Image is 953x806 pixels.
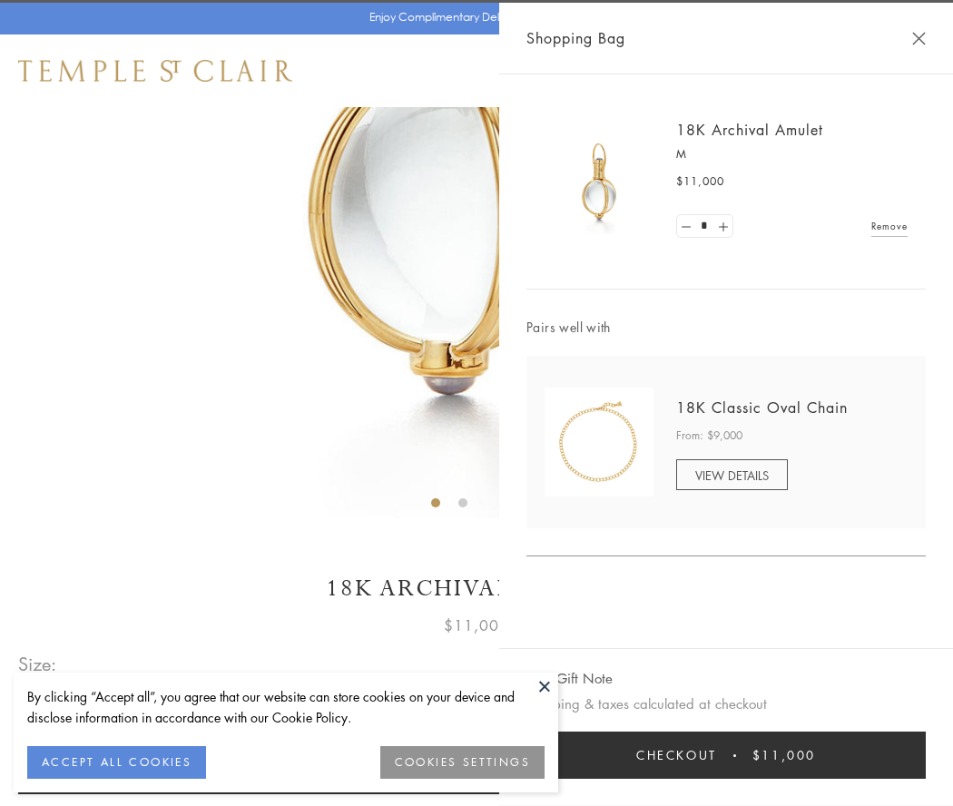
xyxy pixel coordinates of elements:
[676,120,823,140] a: 18K Archival Amulet
[526,667,613,690] button: Add Gift Note
[380,746,545,779] button: COOKIES SETTINGS
[526,26,625,50] span: Shopping Bag
[676,172,724,191] span: $11,000
[912,32,926,45] button: Close Shopping Bag
[18,649,58,679] span: Size:
[18,573,935,604] h1: 18K Archival Amulet
[27,746,206,779] button: ACCEPT ALL COOKIES
[676,427,742,445] span: From: $9,000
[369,8,575,26] p: Enjoy Complimentary Delivery & Returns
[713,215,732,238] a: Set quantity to 2
[526,732,926,779] button: Checkout $11,000
[526,317,926,338] span: Pairs well with
[677,215,695,238] a: Set quantity to 0
[526,693,926,715] p: Shipping & taxes calculated at checkout
[545,127,653,236] img: 18K Archival Amulet
[27,686,545,728] div: By clicking “Accept all”, you agree that our website can store cookies on your device and disclos...
[871,216,908,236] a: Remove
[676,459,788,490] a: VIEW DETAILS
[676,398,848,418] a: 18K Classic Oval Chain
[695,467,769,484] span: VIEW DETAILS
[444,614,509,637] span: $11,000
[676,145,908,163] p: M
[636,745,717,765] span: Checkout
[18,60,292,82] img: Temple St. Clair
[752,745,816,765] span: $11,000
[545,388,653,496] img: N88865-OV18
